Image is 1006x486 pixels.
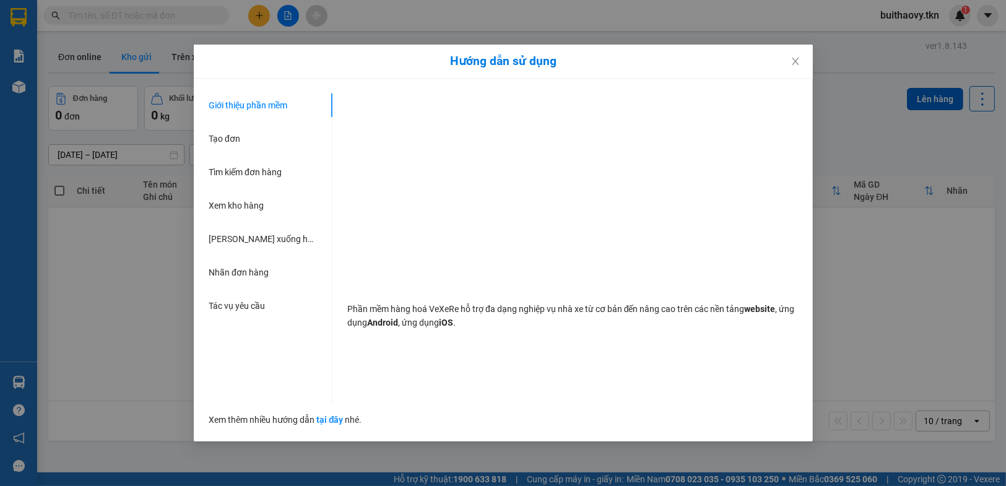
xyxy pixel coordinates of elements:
[209,167,282,177] span: Tìm kiếm đơn hàng
[209,267,269,277] span: Nhãn đơn hàng
[399,93,746,289] iframe: YouTube video player
[209,100,287,110] span: Giới thiệu phần mềm
[209,234,358,244] span: [PERSON_NAME] xuống hàng thủ công
[209,403,798,427] div: Xem thêm nhiều hướng dẫn nhé.
[209,201,264,210] span: Xem kho hàng
[791,56,800,66] span: close
[347,302,798,329] p: Phần mềm hàng hoá VeXeRe hỗ trợ đa dạng nghiệp vụ nhà xe từ cơ bản đến nâng cao trên các nền tảng...
[316,415,344,425] a: tại đây
[209,134,240,144] span: Tạo đơn
[744,304,775,314] strong: website
[778,45,813,79] button: Close
[439,318,453,328] strong: iOS
[367,318,398,328] strong: Android
[209,301,265,311] span: Tác vụ yêu cầu
[209,54,798,68] div: Hướng dẫn sử dụng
